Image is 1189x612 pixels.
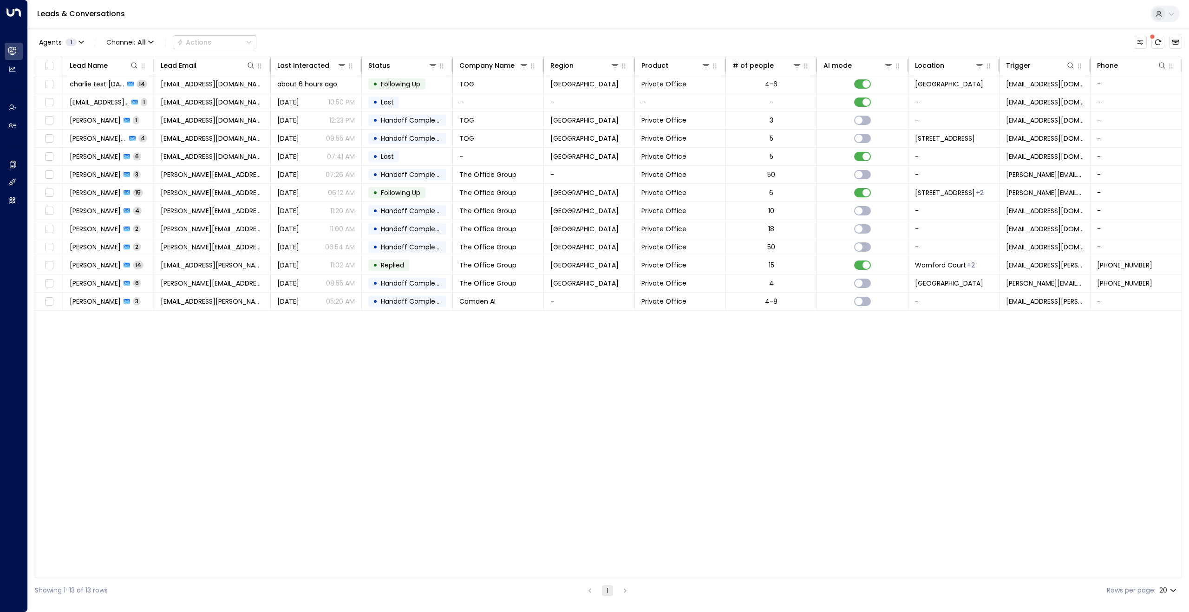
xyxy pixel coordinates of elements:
[1169,36,1182,49] button: Archived Leads
[43,115,55,126] span: Toggle select row
[277,79,337,89] span: about 6 hours ago
[908,293,1000,310] td: -
[908,238,1000,256] td: -
[37,8,125,19] a: Leads & Conversations
[550,242,619,252] span: London
[161,79,264,89] span: charlie.home+testmonday@gmail.com
[65,39,77,46] span: 1
[1151,36,1164,49] span: There are new threads available. Refresh the grid to view the latest updates.
[173,35,256,49] button: Actions
[770,98,773,107] div: -
[1134,36,1147,49] button: Customize
[550,279,619,288] span: London
[43,296,55,307] span: Toggle select row
[381,98,394,107] span: Lost
[1006,60,1031,71] div: Trigger
[277,60,346,71] div: Last Interacted
[641,279,686,288] span: Private Office
[373,76,378,92] div: •
[277,170,299,179] span: Aug 15, 2025
[277,152,299,161] span: Aug 15, 2025
[1091,293,1182,310] td: -
[161,134,264,143] span: charlie.home+galicia@gmail.com
[641,297,686,306] span: Private Office
[70,188,121,197] span: Rocio del Hoyo
[1006,79,1084,89] span: noreply@theofficegroup.com
[373,167,378,182] div: •
[277,206,299,215] span: Aug 14, 2025
[141,98,147,106] span: 1
[70,279,121,288] span: Nicola Merry
[103,36,157,49] span: Channel:
[43,97,55,108] span: Toggle select row
[915,79,983,89] span: Blue Fin Building
[1091,184,1182,202] td: -
[459,60,515,71] div: Company Name
[43,260,55,271] span: Toggle select row
[1091,130,1182,147] td: -
[1006,60,1075,71] div: Trigger
[550,60,574,71] div: Region
[373,130,378,146] div: •
[277,60,329,71] div: Last Interacted
[161,98,264,107] span: joshuaunderwood@libero.it
[641,116,686,125] span: Private Office
[277,116,299,125] span: Aug 15, 2025
[43,133,55,144] span: Toggle select row
[177,38,211,46] div: Actions
[1091,202,1182,220] td: -
[137,39,146,46] span: All
[459,79,474,89] span: TOG
[1006,279,1084,288] span: nicola.merry@theofficegroup.com
[769,260,774,270] div: 15
[1159,584,1178,597] div: 20
[133,225,141,233] span: 2
[277,242,299,252] span: Aug 14, 2025
[453,93,544,111] td: -
[459,297,496,306] span: Camden AI
[70,297,121,306] span: Tegan Ellis
[373,112,378,128] div: •
[908,202,1000,220] td: -
[381,224,446,234] span: Handoff Completed
[550,79,619,89] span: London
[1006,206,1084,215] span: maisie.king@theofficegroup.com
[1091,111,1182,129] td: -
[103,36,157,49] button: Channel:All
[641,170,686,179] span: Private Office
[43,187,55,199] span: Toggle select row
[70,224,121,234] span: Maisie King
[70,170,121,179] span: Michelle Tang
[133,243,141,251] span: 2
[161,170,264,179] span: Michelle.Tang@theofficegroup.com
[161,206,264,215] span: Maisie.King@theofficegroup.com
[381,279,446,288] span: Handoff Completed
[373,203,378,219] div: •
[330,224,355,234] p: 11:00 AM
[368,60,438,71] div: Status
[641,206,686,215] span: Private Office
[550,224,619,234] span: London
[173,35,256,49] div: Button group with a nested menu
[1091,148,1182,165] td: -
[544,293,635,310] td: -
[43,278,55,289] span: Toggle select row
[161,297,264,306] span: Tegan.Ellis@theofficegroup.com
[459,60,529,71] div: Company Name
[137,80,147,88] span: 14
[326,279,355,288] p: 08:55 AM
[381,297,446,306] span: Handoff Completed
[1097,279,1152,288] span: +447766400321
[908,220,1000,238] td: -
[602,585,613,596] button: page 1
[381,79,420,89] span: Following Up
[1006,116,1084,125] span: noreply@theofficegroup.com
[1006,297,1084,306] span: tegan.ellis@theofficegroup.com
[70,206,121,215] span: Maisie King
[277,297,299,306] span: Aug 14, 2025
[1006,224,1084,234] span: maisie.king@theofficegroup.com
[459,188,516,197] span: The Office Group
[1097,60,1167,71] div: Phone
[641,152,686,161] span: Private Office
[373,94,378,110] div: •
